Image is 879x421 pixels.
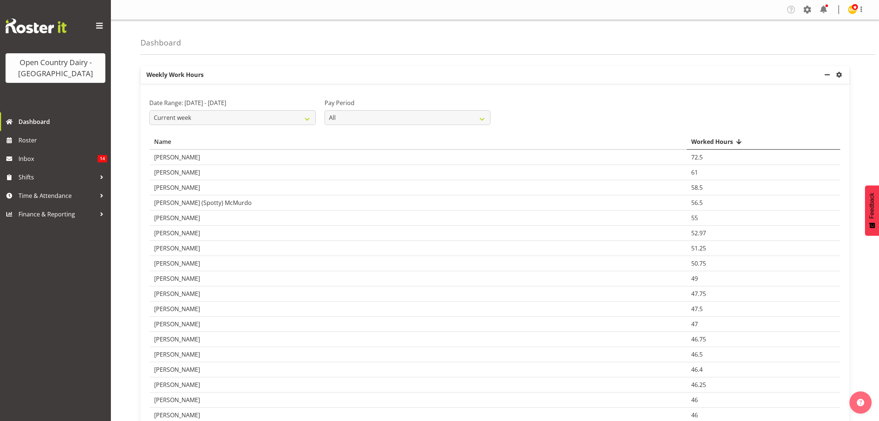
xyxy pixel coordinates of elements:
[691,168,698,176] span: 61
[149,98,316,107] label: Date Range: [DATE] - [DATE]
[691,366,703,374] span: 46.4
[691,290,706,298] span: 47.75
[691,137,733,146] span: Worked Hours
[6,18,67,33] img: Rosterit website logo
[150,393,687,408] td: [PERSON_NAME]
[150,362,687,377] td: [PERSON_NAME]
[848,5,857,14] img: milk-reception-awarua7542.jpg
[835,70,846,79] a: settings
[691,350,703,358] span: 46.5
[150,210,687,226] td: [PERSON_NAME]
[150,180,687,195] td: [PERSON_NAME]
[13,57,98,79] div: Open Country Dairy - [GEOGRAPHIC_DATA]
[691,183,703,192] span: 58.5
[150,195,687,210] td: [PERSON_NAME] (Spotty) McMurdo
[823,66,835,84] a: minimize
[150,286,687,302] td: [PERSON_NAME]
[150,317,687,332] td: [PERSON_NAME]
[691,411,698,419] span: 46
[691,214,698,222] span: 55
[691,153,703,161] span: 72.5
[18,153,98,164] span: Inbox
[140,66,823,84] p: Weekly Work Hours
[98,155,107,162] span: 14
[18,172,96,183] span: Shifts
[18,209,96,220] span: Finance & Reporting
[691,244,706,252] span: 51.25
[691,335,706,343] span: 46.75
[691,381,706,389] span: 46.25
[150,347,687,362] td: [PERSON_NAME]
[865,185,879,236] button: Feedback - Show survey
[150,241,687,256] td: [PERSON_NAME]
[18,190,96,201] span: Time & Attendance
[150,271,687,286] td: [PERSON_NAME]
[150,256,687,271] td: [PERSON_NAME]
[869,193,875,219] span: Feedback
[18,116,107,127] span: Dashboard
[691,320,698,328] span: 47
[691,275,698,283] span: 49
[325,98,491,107] label: Pay Period
[150,377,687,393] td: [PERSON_NAME]
[150,332,687,347] td: [PERSON_NAME]
[140,38,181,47] h4: Dashboard
[150,150,687,165] td: [PERSON_NAME]
[150,226,687,241] td: [PERSON_NAME]
[691,305,703,313] span: 47.5
[691,229,706,237] span: 52.97
[18,135,107,146] span: Roster
[691,259,706,267] span: 50.75
[154,137,171,146] span: Name
[691,199,703,207] span: 56.5
[691,396,698,404] span: 46
[857,399,864,406] img: help-xxl-2.png
[150,302,687,317] td: [PERSON_NAME]
[150,165,687,180] td: [PERSON_NAME]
